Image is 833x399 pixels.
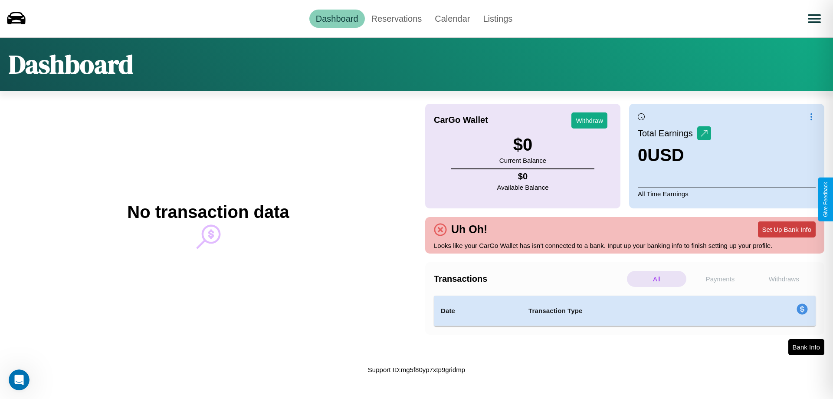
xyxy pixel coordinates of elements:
[434,274,625,284] h4: Transactions
[571,112,607,129] button: Withdraw
[638,125,697,141] p: Total Earnings
[497,181,549,193] p: Available Balance
[447,223,492,236] h4: Uh Oh!
[434,240,816,251] p: Looks like your CarGo Wallet has isn't connected to a bank. Input up your banking info to finish ...
[499,135,546,155] h3: $ 0
[638,188,816,200] p: All Time Earnings
[309,10,365,28] a: Dashboard
[9,46,133,82] h1: Dashboard
[497,171,549,181] h4: $ 0
[499,155,546,166] p: Current Balance
[428,10,476,28] a: Calendar
[9,369,30,390] iframe: Intercom live chat
[476,10,519,28] a: Listings
[627,271,686,287] p: All
[127,202,289,222] h2: No transaction data
[754,271,813,287] p: Withdraws
[434,296,816,326] table: simple table
[691,271,750,287] p: Payments
[434,115,488,125] h4: CarGo Wallet
[758,221,816,237] button: Set Up Bank Info
[365,10,429,28] a: Reservations
[368,364,465,376] p: Support ID: mg5f80yp7xtp9gridmp
[441,306,515,316] h4: Date
[638,145,711,165] h3: 0 USD
[802,7,826,31] button: Open menu
[823,182,829,217] div: Give Feedback
[788,339,824,355] button: Bank Info
[528,306,725,316] h4: Transaction Type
